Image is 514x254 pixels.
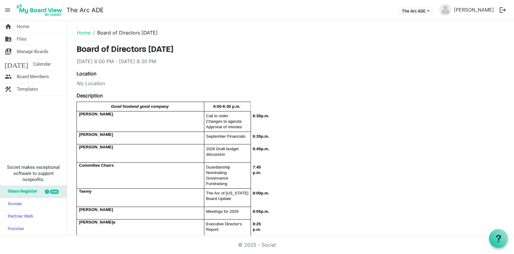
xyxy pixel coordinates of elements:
[5,211,33,223] span: Partner Web
[253,209,261,214] span: 8:05
[109,163,114,168] span: irs
[255,165,256,169] span: :
[5,186,37,198] span: Glass Register
[77,30,91,36] a: Home
[131,104,169,109] span: and good company
[213,104,241,109] span: 6:00-6:30 p.m.
[261,209,269,214] span: p.m.
[253,165,255,169] span: 7
[5,71,12,83] span: people
[91,29,158,36] li: Board of Directors [DATE]
[5,45,12,58] span: switch_account
[111,104,131,109] span: Good food
[2,4,13,16] span: menu
[50,190,59,194] div: new
[79,207,113,212] span: [PERSON_NAME]
[17,71,49,83] span: Board Members
[259,134,261,139] span: 5
[206,181,227,186] span: Fundraising
[206,209,239,214] span: Meetings for 2026
[5,223,24,235] span: Frontier
[17,45,48,58] span: Manage Boards
[77,92,103,99] label: Description
[77,58,415,65] div: [DATE] 6:00 PM - [DATE] 8:30 PM
[15,2,64,18] img: My Board View Logo
[253,170,261,175] span: p.m.
[238,242,276,248] a: © 2025 - Societ
[206,119,241,124] span: Changes to agenda
[255,222,261,226] span: :25
[253,134,256,139] span: 6:
[79,220,113,224] span: [PERSON_NAME]
[452,4,496,16] a: [PERSON_NAME]
[5,83,12,95] span: construction
[77,70,96,77] label: Location
[79,189,91,194] span: Taemy
[113,220,115,224] span: a
[206,114,228,118] span: Call to order
[77,45,415,55] h3: Board of Directors [DATE]
[206,176,228,180] span: Governance
[79,112,113,116] span: [PERSON_NAME]
[256,134,259,139] span: 3
[5,198,22,210] span: Sumac
[5,20,12,33] span: home
[17,83,38,95] span: Templates
[253,147,261,151] span: 6:45
[15,2,66,18] a: My Board View Logo
[253,222,255,226] span: 8
[33,58,51,70] span: Calendar
[5,58,28,70] span: [DATE]
[79,132,113,137] span: [PERSON_NAME]
[261,134,269,139] span: p.m.
[261,147,269,151] span: p.m.
[206,191,249,201] span: The Arc of [US_STATE] Board Update
[66,4,104,16] a: The Arc ADE
[5,33,12,45] span: folder_shared
[206,125,242,129] span: Approval of minutes
[79,145,113,149] span: [PERSON_NAME]
[439,4,452,16] img: no-profile-picture.svg
[206,147,240,157] span: 2026 Draft budget discussion
[206,170,227,175] span: Nominating
[206,134,245,139] span: September Financials
[77,80,415,87] div: No Location
[496,4,509,16] button: logout
[261,191,269,195] span: p.m.
[206,222,243,232] span: Executive Director's Report:
[253,227,261,232] span: p.m.
[17,33,27,45] span: Files
[253,191,261,195] span: 8:00
[3,164,64,183] span: Societ makes exceptional software to support nonprofits.
[398,6,434,15] button: The Arc ADE dropdownbutton
[79,163,109,168] span: Committee Cha
[259,114,261,118] span: 0
[206,165,230,169] span: Guardianship
[17,20,29,33] span: Home
[253,114,259,118] span: 6:3
[256,165,261,169] span: 45
[261,114,269,118] span: p.m.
